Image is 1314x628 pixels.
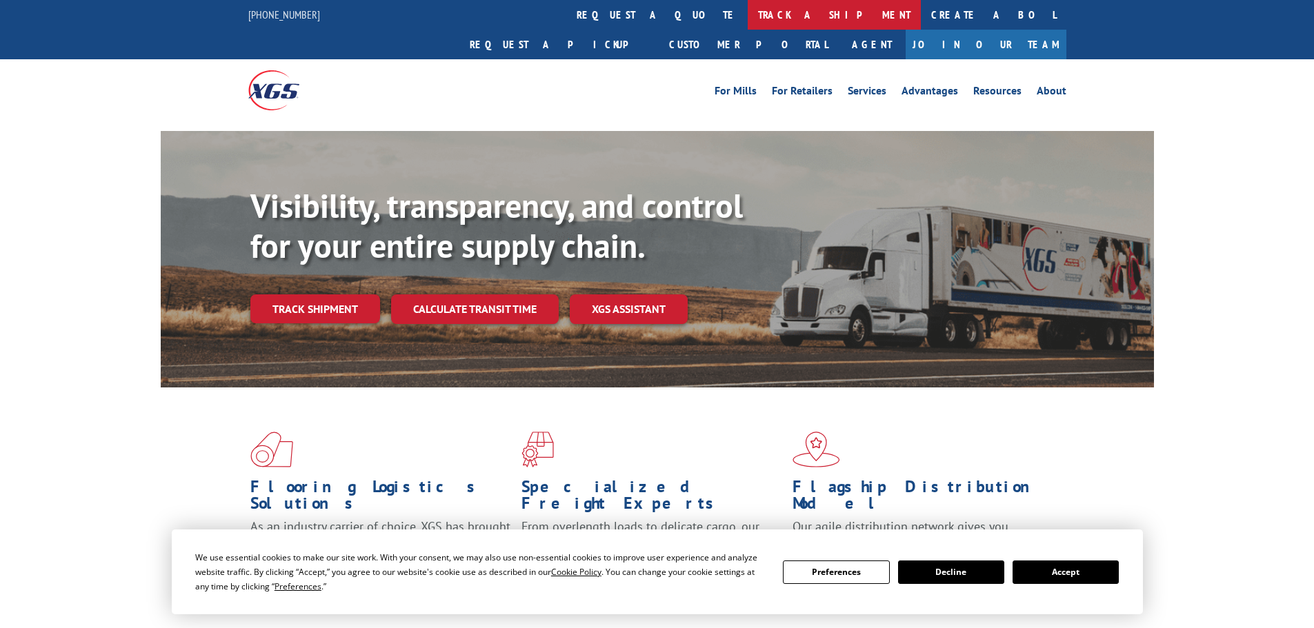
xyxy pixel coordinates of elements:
a: Customer Portal [659,30,838,59]
a: Services [848,85,886,101]
a: For Mills [715,85,757,101]
span: Cookie Policy [551,566,601,578]
h1: Specialized Freight Experts [521,478,782,518]
button: Decline [898,560,1004,584]
a: About [1037,85,1066,101]
h1: Flooring Logistics Solutions [250,478,511,518]
span: Preferences [275,580,321,592]
img: xgs-icon-total-supply-chain-intelligence-red [250,432,293,467]
a: Advantages [902,85,958,101]
div: Cookie Consent Prompt [172,529,1143,614]
a: Calculate transit time [391,294,559,324]
p: From overlength loads to delicate cargo, our experienced staff knows the best way to move your fr... [521,518,782,580]
a: Request a pickup [459,30,659,59]
a: XGS ASSISTANT [570,294,688,324]
a: Agent [838,30,906,59]
a: Track shipment [250,294,380,323]
a: Join Our Team [906,30,1066,59]
a: For Retailers [772,85,833,101]
img: xgs-icon-flagship-distribution-model-red [793,432,840,467]
a: [PHONE_NUMBER] [248,8,320,21]
div: We use essential cookies to make our site work. With your consent, we may also use non-essential ... [195,550,766,594]
b: Visibility, transparency, and control for your entire supply chain. [250,184,743,267]
h1: Flagship Distribution Model [793,478,1053,518]
span: Our agile distribution network gives you nationwide inventory management on demand. [793,518,1046,551]
button: Accept [1013,560,1119,584]
span: As an industry carrier of choice, XGS has brought innovation and dedication to flooring logistics... [250,518,510,567]
a: Resources [973,85,1022,101]
img: xgs-icon-focused-on-flooring-red [521,432,554,467]
button: Preferences [783,560,889,584]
